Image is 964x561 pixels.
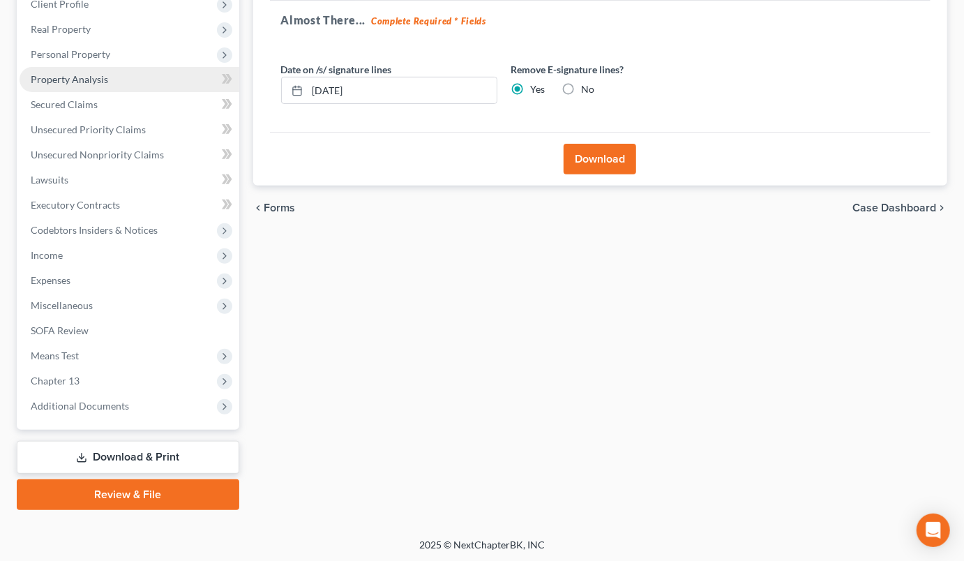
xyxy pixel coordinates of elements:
label: Date on /s/ signature lines [281,62,392,77]
span: Means Test [31,350,79,361]
span: Additional Documents [31,400,129,412]
input: MM/DD/YYYY [308,77,497,104]
span: Unsecured Priority Claims [31,124,146,135]
span: Expenses [31,274,70,286]
i: chevron_right [936,202,947,214]
a: Case Dashboard chevron_right [852,202,947,214]
h5: Almost There... [281,12,920,29]
div: Open Intercom Messenger [917,514,950,547]
a: Unsecured Nonpriority Claims [20,142,239,167]
span: Personal Property [31,48,110,60]
label: Remove E-signature lines? [511,62,728,77]
label: No [582,82,595,96]
span: Property Analysis [31,73,108,85]
span: Real Property [31,23,91,35]
button: chevron_left Forms [253,202,315,214]
span: Miscellaneous [31,299,93,311]
button: Download [564,144,636,174]
span: Chapter 13 [31,375,80,387]
a: Download & Print [17,441,239,474]
span: Secured Claims [31,98,98,110]
i: chevron_left [253,202,264,214]
a: SOFA Review [20,318,239,343]
a: Review & File [17,479,239,510]
label: Yes [531,82,545,96]
a: Secured Claims [20,92,239,117]
span: Codebtors Insiders & Notices [31,224,158,236]
span: Forms [264,202,296,214]
span: SOFA Review [31,324,89,336]
span: Unsecured Nonpriority Claims [31,149,164,160]
a: Property Analysis [20,67,239,92]
a: Unsecured Priority Claims [20,117,239,142]
span: Executory Contracts [31,199,120,211]
strong: Complete Required * Fields [371,15,486,27]
span: Case Dashboard [852,202,936,214]
a: Executory Contracts [20,193,239,218]
span: Income [31,249,63,261]
a: Lawsuits [20,167,239,193]
span: Lawsuits [31,174,68,186]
